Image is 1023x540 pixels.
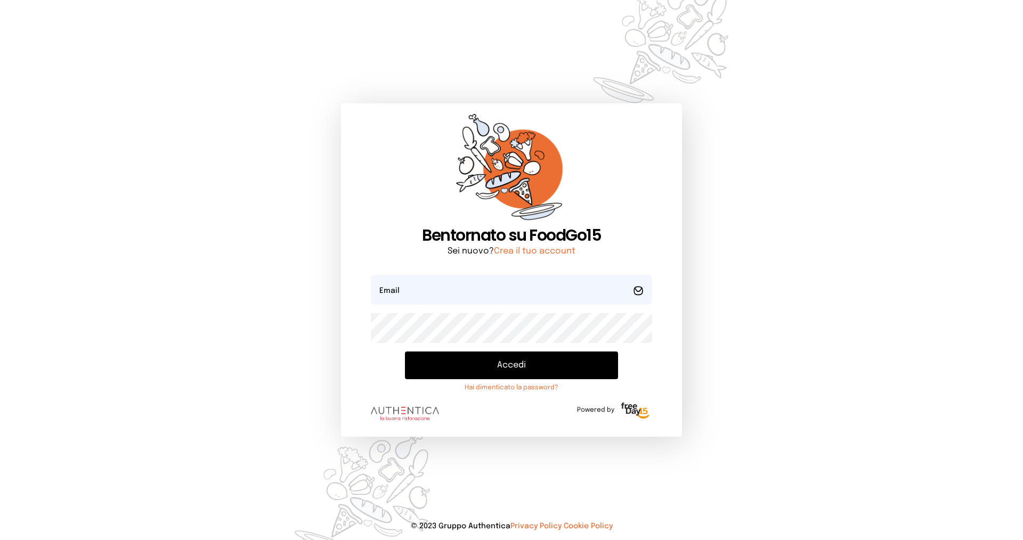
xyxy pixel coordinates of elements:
[510,522,562,530] a: Privacy Policy
[405,383,618,392] a: Hai dimenticato la password?
[619,400,652,422] img: logo-freeday.3e08031.png
[577,406,614,414] span: Powered by
[371,226,652,245] h1: Bentornato su FoodGo15
[494,247,575,256] a: Crea il tuo account
[371,245,652,258] p: Sei nuovo?
[405,351,618,379] button: Accedi
[564,522,613,530] a: Cookie Policy
[371,407,439,421] img: logo.8f33a47.png
[456,114,567,226] img: sticker-orange.65babaf.png
[17,521,1006,531] p: © 2023 Gruppo Authentica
